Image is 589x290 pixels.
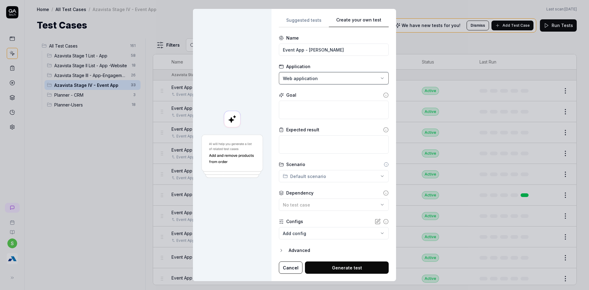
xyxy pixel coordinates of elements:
[286,92,296,98] div: Goal
[283,173,326,180] div: Default scenario
[283,75,318,82] span: Web application
[286,63,310,70] div: Application
[279,16,329,27] button: Suggested tests
[286,126,319,133] div: Expected result
[279,72,389,84] button: Web application
[286,161,305,168] div: Scenario
[286,190,314,196] div: Dependency
[289,247,389,254] div: Advanced
[279,199,389,211] button: No test case
[305,261,389,274] button: Generate test
[283,202,310,207] span: No test case
[279,261,302,274] button: Cancel
[279,170,389,182] button: Default scenario
[200,134,264,179] img: Generate a test using AI
[286,35,299,41] div: Name
[286,218,303,225] div: Configs
[329,16,389,27] button: Create your own test
[279,247,389,254] button: Advanced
